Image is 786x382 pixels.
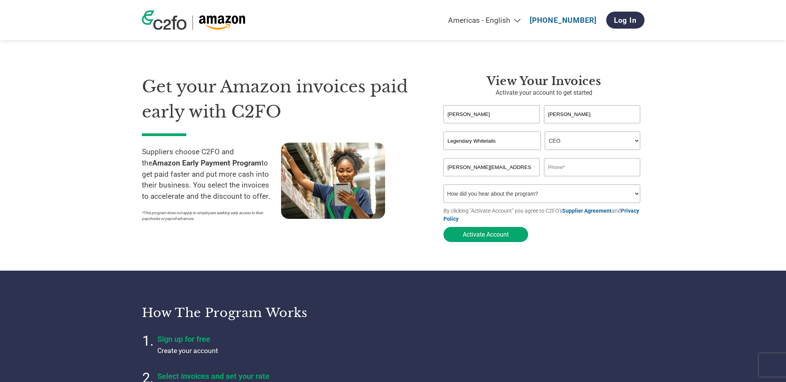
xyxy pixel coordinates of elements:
input: Your company name* [443,131,541,150]
a: Log In [606,12,644,29]
input: Invalid Email format [443,158,540,176]
div: Invalid last name or last name is too long [544,124,641,128]
input: Last Name* [544,105,641,123]
p: *This program does not apply to employees seeking early access to their paychecks or payroll adva... [142,210,273,222]
select: Title/Role [545,131,640,150]
p: Suppliers choose C2FO and the to get paid faster and put more cash into their business. You selec... [142,147,281,202]
h1: Get your Amazon invoices paid early with C2FO [142,74,420,124]
div: Invalid first name or first name is too long [443,124,540,128]
div: Invalid company name or company name is too long [443,151,641,155]
h3: View Your Invoices [443,74,644,88]
img: supply chain worker [281,143,385,219]
h4: Sign up for free [157,334,351,344]
strong: Amazon Early Payment Program [152,159,261,167]
button: Activate Account [443,227,528,242]
a: Supplier Agreement [562,208,612,214]
img: Amazon [199,15,246,30]
a: [PHONE_NUMBER] [530,16,597,25]
p: By clicking "Activate Account" you agree to C2FO's and [443,207,644,223]
div: Inavlid Email Address [443,177,540,181]
p: Create your account [157,346,351,356]
a: Privacy Policy [443,208,639,222]
h4: Select invoices and set your rate [157,372,351,381]
input: Phone* [544,158,641,176]
div: Inavlid Phone Number [544,177,641,181]
img: c2fo logo [142,10,187,30]
h3: How the program works [142,305,384,321]
input: First Name* [443,105,540,123]
p: Activate your account to get started [443,88,644,97]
